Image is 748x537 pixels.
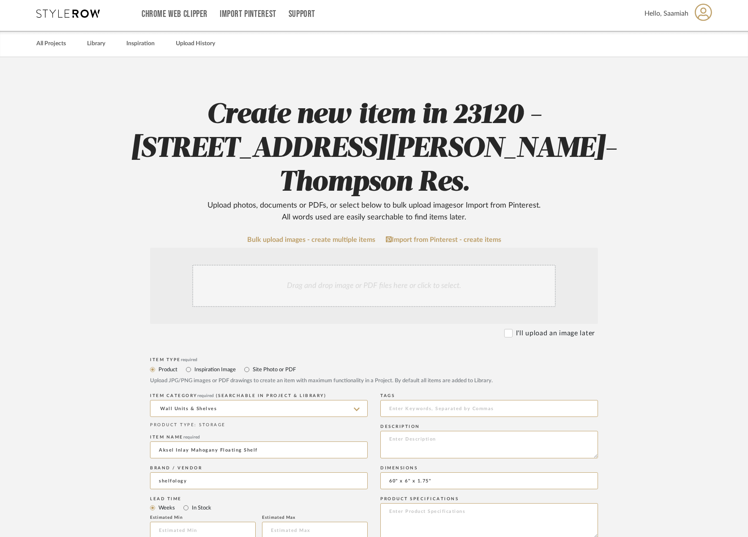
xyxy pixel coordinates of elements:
a: Bulk upload images - create multiple items [247,236,375,244]
div: Dimensions [380,466,598,471]
input: Unknown [150,472,368,489]
span: required [197,394,214,398]
label: Site Photo or PDF [252,365,296,374]
div: PRODUCT TYPE [150,422,368,428]
input: Enter Name [150,441,368,458]
label: In Stock [191,503,211,512]
span: : STORAGE [194,423,226,427]
a: Import Pinterest [220,11,276,18]
div: Item Type [150,357,598,362]
a: All Projects [36,38,66,49]
input: Enter Dimensions [380,472,598,489]
a: Support [289,11,315,18]
a: Library [87,38,105,49]
label: I'll upload an image later [516,328,595,338]
span: Hello, Saamiah [644,8,688,19]
a: Inspiration [126,38,155,49]
label: Weeks [158,503,175,512]
div: Estimated Min [150,515,256,520]
a: Upload History [176,38,215,49]
div: Tags [380,393,598,398]
div: ITEM CATEGORY [150,393,368,398]
mat-radio-group: Select item type [150,502,368,513]
div: Estimated Max [262,515,368,520]
label: Product [158,365,177,374]
a: Chrome Web Clipper [142,11,207,18]
span: required [183,435,200,439]
span: required [181,358,197,362]
span: (Searchable in Project & Library) [216,394,327,398]
input: Type a category to search and select [150,400,368,417]
label: Inspiration Image [194,365,236,374]
div: Upload photos, documents or PDFs, or select below to bulk upload images or Import from Pinterest ... [201,200,547,223]
h2: Create new item in 23120 - [STREET_ADDRESS][PERSON_NAME]-Thompson Res. [105,98,643,223]
div: Upload JPG/PNG images or PDF drawings to create an item with maximum functionality in a Project. ... [150,377,598,385]
input: Enter Keywords, Separated by Commas [380,400,598,417]
div: Description [380,424,598,429]
div: Lead Time [150,496,368,501]
a: Import from Pinterest - create items [386,236,501,244]
div: Brand / Vendor [150,466,368,471]
mat-radio-group: Select item type [150,364,598,375]
div: Item name [150,435,368,440]
div: Product Specifications [380,496,598,501]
